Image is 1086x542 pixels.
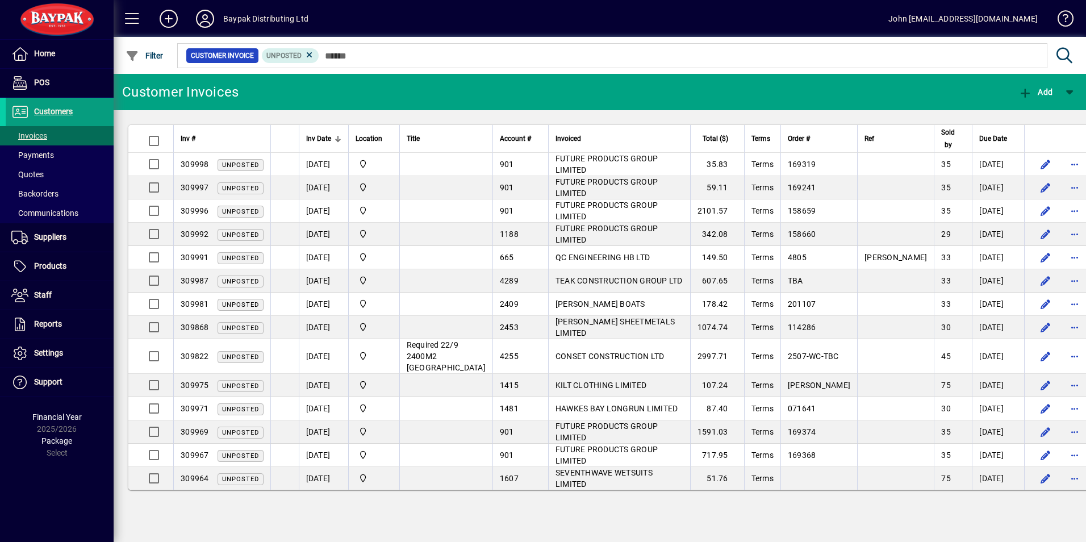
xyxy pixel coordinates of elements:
[555,201,658,221] span: FUTURE PRODUCTS GROUP LIMITED
[299,176,348,199] td: [DATE]
[972,339,1024,374] td: [DATE]
[1049,2,1072,39] a: Knowledge Base
[299,199,348,223] td: [DATE]
[972,246,1024,269] td: [DATE]
[500,427,514,436] span: 901
[34,232,66,241] span: Suppliers
[181,132,264,145] div: Inv #
[356,449,392,461] span: Baypak - Onekawa
[222,301,259,308] span: Unposted
[222,324,259,332] span: Unposted
[11,189,59,198] span: Backorders
[941,404,951,413] span: 30
[356,426,392,438] span: Baypak - Onekawa
[181,160,209,169] span: 309998
[407,132,420,145] span: Title
[864,132,927,145] div: Ref
[181,323,209,332] span: 309868
[690,420,744,444] td: 1591.03
[1066,347,1084,365] button: More options
[1016,82,1055,102] button: Add
[864,132,874,145] span: Ref
[356,132,382,145] span: Location
[34,290,52,299] span: Staff
[407,340,486,372] span: Required 22/9 2400M2 [GEOGRAPHIC_DATA]
[123,45,166,66] button: Filter
[751,253,774,262] span: Terms
[1036,248,1054,266] button: Edit
[356,181,392,194] span: Baypak - Onekawa
[1036,155,1054,173] button: Edit
[888,10,1038,28] div: John [EMAIL_ADDRESS][DOMAIN_NAME]
[788,404,816,413] span: 071641
[788,253,807,262] span: 4805
[6,165,114,184] a: Quotes
[187,9,223,29] button: Profile
[151,9,187,29] button: Add
[34,377,62,386] span: Support
[690,223,744,246] td: 342.08
[1066,295,1084,313] button: More options
[979,132,1007,145] span: Due Date
[751,323,774,332] span: Terms
[1066,423,1084,441] button: More options
[941,253,951,262] span: 33
[6,368,114,397] a: Support
[751,451,774,460] span: Terms
[500,132,531,145] span: Account #
[500,276,519,285] span: 4289
[34,319,62,328] span: Reports
[972,316,1024,339] td: [DATE]
[299,223,348,246] td: [DATE]
[6,339,114,368] a: Settings
[941,276,951,285] span: 33
[972,153,1024,176] td: [DATE]
[690,269,744,293] td: 607.65
[690,316,744,339] td: 1074.74
[690,293,744,316] td: 178.42
[500,352,519,361] span: 4255
[1036,423,1054,441] button: Edit
[306,132,341,145] div: Inv Date
[941,451,951,460] span: 35
[1036,225,1054,243] button: Edit
[500,451,514,460] span: 901
[222,185,259,192] span: Unposted
[788,132,810,145] span: Order #
[181,132,195,145] span: Inv #
[941,230,951,239] span: 29
[788,381,850,390] span: [PERSON_NAME]
[941,323,951,332] span: 30
[979,132,1017,145] div: Due Date
[941,206,951,215] span: 35
[6,40,114,68] a: Home
[222,452,259,460] span: Unposted
[6,69,114,97] a: POS
[690,339,744,374] td: 2997.71
[751,160,774,169] span: Terms
[788,276,803,285] span: TBA
[1066,376,1084,394] button: More options
[1036,202,1054,220] button: Edit
[1036,469,1054,487] button: Edit
[751,427,774,436] span: Terms
[181,299,209,308] span: 309981
[751,230,774,239] span: Terms
[703,132,728,145] span: Total ($)
[788,323,816,332] span: 114286
[1066,155,1084,173] button: More options
[356,205,392,217] span: Baypak - Onekawa
[500,183,514,192] span: 901
[555,177,658,198] span: FUTURE PRODUCTS GROUP LIMITED
[191,50,254,61] span: Customer Invoice
[299,339,348,374] td: [DATE]
[1036,178,1054,197] button: Edit
[181,451,209,460] span: 309967
[266,52,302,60] span: Unposted
[356,274,392,287] span: Baypak - Onekawa
[181,427,209,436] span: 309969
[299,420,348,444] td: [DATE]
[555,132,581,145] span: Invoiced
[690,246,744,269] td: 149.50
[751,132,770,145] span: Terms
